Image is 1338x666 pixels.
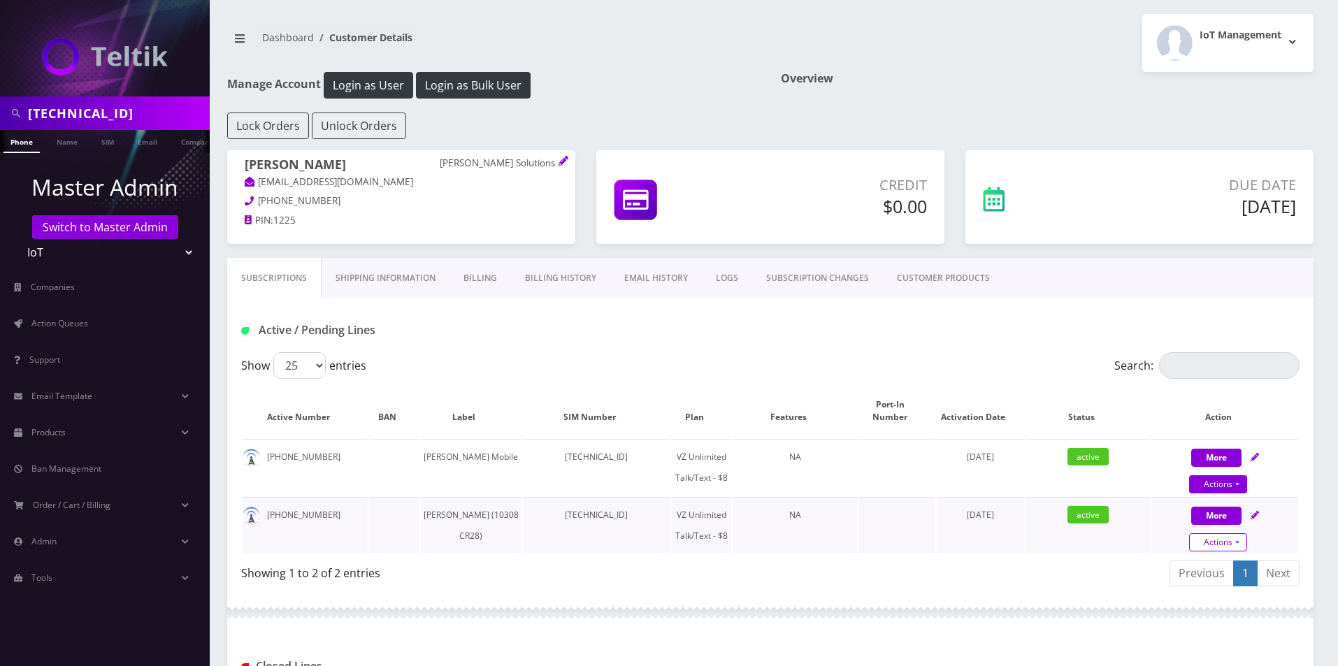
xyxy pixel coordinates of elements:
button: Login as User [324,72,413,99]
span: Tools [31,572,52,584]
a: Dashboard [262,31,314,44]
td: [PHONE_NUMBER] [243,497,368,553]
img: Active / Pending Lines [241,327,249,335]
td: [TECHNICAL_ID] [523,497,670,553]
span: Products [31,426,66,438]
h1: Active / Pending Lines [241,324,580,337]
img: default.png [243,507,260,524]
th: Plan: activate to sort column ascending [672,384,732,437]
th: Action: activate to sort column ascending [1152,384,1298,437]
img: default.png [243,449,260,466]
span: Admin [31,535,57,547]
span: Email Template [31,390,92,402]
img: IoT [42,38,168,75]
th: Active Number: activate to sort column ascending [243,384,368,437]
td: [PERSON_NAME] (10308 CR28) [421,497,521,553]
a: Email [131,130,164,152]
a: 1 [1233,560,1258,586]
a: Billing History [511,258,610,298]
span: Action Queues [31,317,88,329]
span: 1225 [273,214,296,226]
button: Lock Orders [227,113,309,139]
th: SIM Number: activate to sort column ascending [523,384,670,437]
select: Showentries [273,352,326,379]
span: Order / Cart / Billing [33,499,110,511]
a: LOGS [702,258,752,298]
td: NA [733,497,858,553]
button: More [1191,507,1242,525]
span: Companies [31,281,75,293]
button: Unlock Orders [312,113,406,139]
button: More [1191,449,1242,467]
a: Previous [1170,560,1234,586]
h5: $0.00 [753,196,927,217]
td: NA [733,439,858,495]
a: Login as Bulk User [416,76,531,92]
td: [PHONE_NUMBER] [243,439,368,495]
label: Show entries [241,352,366,379]
a: Actions [1189,533,1247,551]
nav: breadcrumb [227,23,760,63]
div: Showing 1 to 2 of 2 entries [241,559,760,581]
a: [EMAIL_ADDRESS][DOMAIN_NAME] [245,175,413,189]
input: Search in Company [28,100,206,126]
a: Switch to Master Admin [32,215,178,239]
h1: Manage Account [227,72,760,99]
a: SUBSCRIPTION CHANGES [752,258,883,298]
td: VZ Unlimited Talk/Text - $8 [672,497,732,553]
a: Actions [1189,475,1247,493]
p: Due Date [1094,175,1296,196]
a: Name [50,130,85,152]
a: Next [1257,560,1300,586]
th: Port-In Number: activate to sort column ascending [859,384,935,437]
span: [DATE] [967,451,994,463]
td: [TECHNICAL_ID] [523,439,670,495]
p: [PERSON_NAME] Solutions [440,157,558,170]
a: CUSTOMER PRODUCTS [883,258,1004,298]
th: Label: activate to sort column ascending [421,384,521,437]
a: Phone [3,130,40,153]
span: Ban Management [31,463,101,475]
th: Status: activate to sort column ascending [1026,384,1151,437]
th: Activation Date: activate to sort column ascending [937,384,1024,437]
label: Search: [1114,352,1300,379]
a: EMAIL HISTORY [610,258,702,298]
th: BAN: activate to sort column ascending [369,384,419,437]
button: IoT Management [1142,14,1314,72]
td: VZ Unlimited Talk/Text - $8 [672,439,732,495]
a: Login as User [321,76,416,92]
span: active [1067,506,1109,523]
td: [PERSON_NAME] Mobile [421,439,521,495]
a: Subscriptions [227,258,322,298]
a: Billing [449,258,511,298]
li: Customer Details [314,30,412,45]
input: Search: [1159,352,1300,379]
a: Shipping Information [322,258,449,298]
a: SIM [94,130,121,152]
h2: IoT Management [1200,29,1281,41]
span: Support [29,354,60,365]
span: active [1067,448,1109,465]
button: Login as Bulk User [416,72,531,99]
span: [DATE] [967,509,994,521]
a: Company [174,130,221,152]
h1: [PERSON_NAME] [245,157,558,175]
p: Credit [753,175,927,196]
a: PIN: [245,214,273,228]
th: Features: activate to sort column ascending [733,384,858,437]
span: [PHONE_NUMBER] [258,194,340,207]
h5: [DATE] [1094,196,1296,217]
h1: Overview [781,72,1314,85]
